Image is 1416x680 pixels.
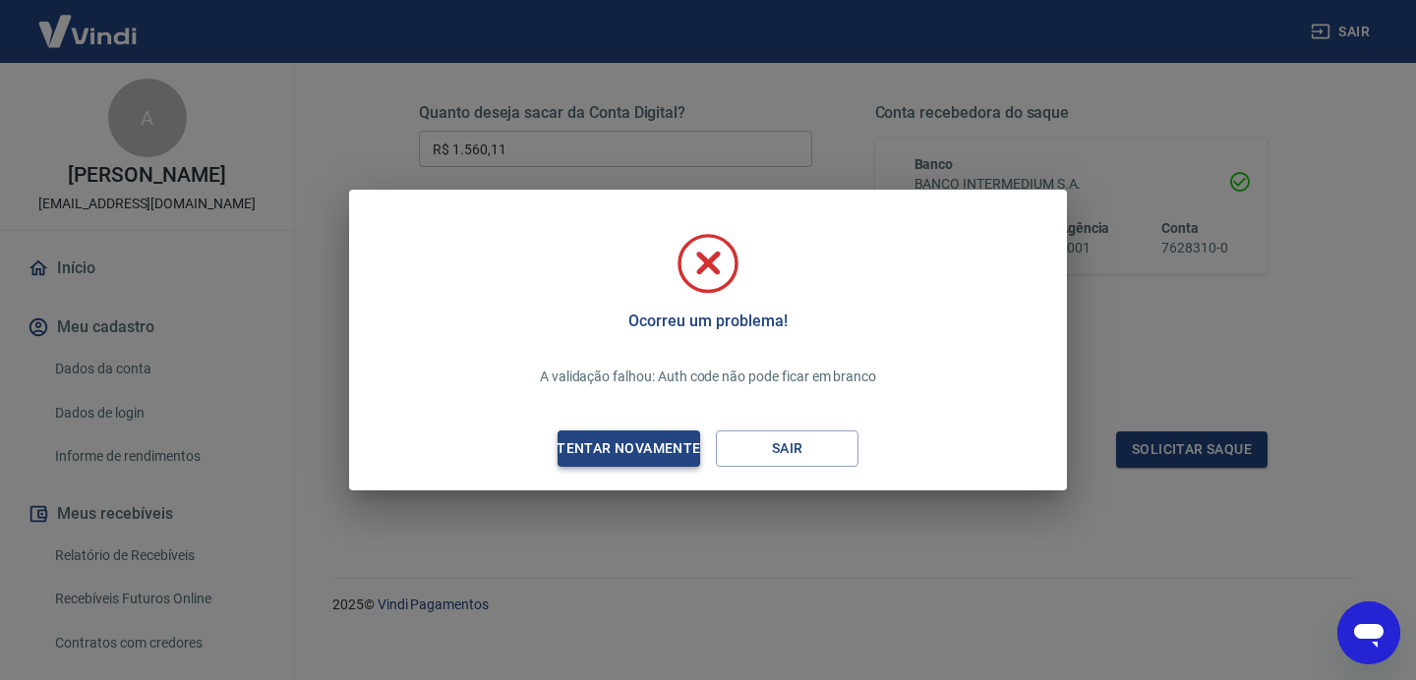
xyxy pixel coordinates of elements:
[1337,601,1400,664] iframe: Botão para abrir a janela de mensagens
[628,312,787,331] h5: Ocorreu um problema!
[540,367,876,387] p: A validação falhou: Auth code não pode ficar em branco
[533,436,724,461] div: Tentar novamente
[558,430,700,467] button: Tentar novamente
[716,430,858,467] button: Sair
